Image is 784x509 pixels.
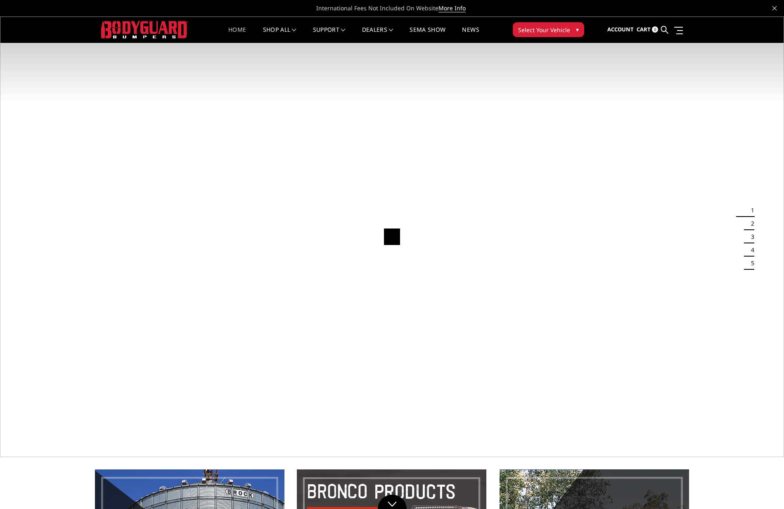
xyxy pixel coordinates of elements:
span: Select Your Vehicle [518,26,570,34]
a: shop all [263,27,296,43]
a: Home [228,27,246,43]
button: 4 of 5 [746,243,754,257]
button: 1 of 5 [746,204,754,217]
a: Cart 0 [637,19,658,41]
a: Support [313,27,346,43]
span: 0 [652,26,658,33]
span: Cart [637,26,651,33]
img: BODYGUARD BUMPERS [101,21,188,38]
button: 2 of 5 [746,217,754,230]
a: SEMA Show [410,27,445,43]
span: Account [607,26,634,33]
a: News [462,27,479,43]
a: Dealers [362,27,393,43]
span: ▾ [576,25,579,34]
a: Account [607,19,634,41]
button: Select Your Vehicle [513,22,584,37]
button: 5 of 5 [746,257,754,270]
button: 3 of 5 [746,230,754,243]
a: More Info [438,4,466,12]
